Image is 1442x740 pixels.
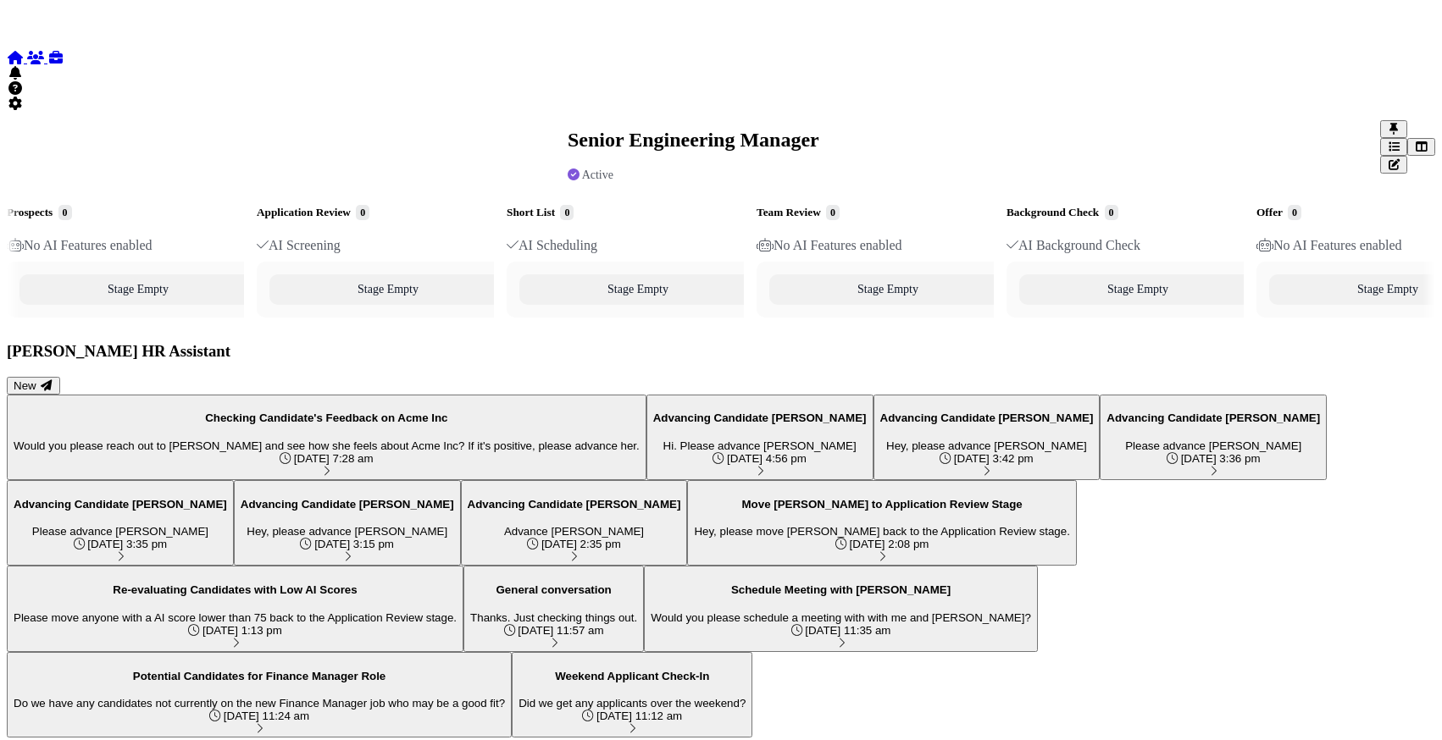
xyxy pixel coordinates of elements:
[507,206,597,219] h5: Short List
[202,624,282,637] time: [DATE] 1:13 pm
[1256,238,1402,252] span: No AI Features enabled
[687,480,1077,566] button: Move [PERSON_NAME] to Application Review Stage Hey, please move [PERSON_NAME] back to the Applica...
[7,342,1435,361] h3: [PERSON_NAME] HR Assistant
[14,670,505,682] h4: Potential Candidates for Finance Manager Role
[504,525,644,538] span: Advance [PERSON_NAME]
[568,129,819,152] h2: Senior Engineering Manager
[512,652,752,737] button: Weekend Applicant Check-In Did we get any applicants over the weekend? [DATE] 11:12 am
[7,377,60,395] button: New
[850,538,929,550] time: [DATE] 2:08 pm
[663,439,857,452] span: Hi. Please advance [PERSON_NAME]
[651,611,1031,624] span: Would you please schedule a meeting with with me and [PERSON_NAME]?
[1007,206,1140,219] h5: Background Check
[1107,283,1168,296] span: Stage Empty
[1100,395,1327,480] button: Advancing Candidate [PERSON_NAME] Please advance [PERSON_NAME] [DATE] 3:36 pm
[470,583,637,596] h4: General conversation
[805,624,890,637] time: [DATE] 11:35 am
[560,205,574,220] span: 0
[463,566,644,651] button: General conversation Thanks. Just checking things out. [DATE] 11:57 am
[644,566,1038,651] button: Schedule Meeting with [PERSON_NAME] Would you please schedule a meeting with with me and [PERSON_...
[541,538,621,550] time: [DATE] 2:35 pm
[1125,439,1301,452] span: Please advance [PERSON_NAME]
[1106,411,1320,424] h4: Advancing Candidate [PERSON_NAME]
[234,480,461,566] button: Advancing Candidate [PERSON_NAME] Hey, please advance [PERSON_NAME] [DATE] 3:15 pm
[607,283,668,296] span: Stage Empty
[7,652,512,737] button: Potential Candidates for Finance Manager Role Do we have any candidates not currently on the new ...
[7,238,153,252] span: No AI Features enabled
[694,498,1070,511] h4: Move [PERSON_NAME] to Application Review Stage
[7,566,463,651] button: Re-evaluating Candidates with Low AI Scores Please move anyone with a AI score lower than 75 back...
[14,411,640,424] h4: Checking Candidate's Feedback on Acme Inc
[1105,205,1118,220] span: 0
[58,205,72,220] span: 0
[954,452,1034,465] time: [DATE] 3:42 pm
[14,498,227,511] h4: Advancing Candidate [PERSON_NAME]
[7,480,234,566] button: Advancing Candidate [PERSON_NAME] Please advance [PERSON_NAME] [DATE] 3:35 pm
[1181,452,1261,465] time: [DATE] 3:36 pm
[880,411,1094,424] h4: Advancing Candidate [PERSON_NAME]
[294,452,374,465] time: [DATE] 7:28 am
[1357,283,1418,296] span: Stage Empty
[727,452,807,465] time: [DATE] 4:56 pm
[653,411,867,424] h4: Advancing Candidate [PERSON_NAME]
[519,697,746,710] span: Did we get any applicants over the weekend?
[108,283,169,296] span: Stage Empty
[14,611,457,624] span: Please move anyone with a AI score lower than 75 back to the Application Review stage.
[7,206,153,219] h5: Prospects
[1007,238,1140,252] span: AI Background Check
[507,238,597,252] span: AI Scheduling
[694,525,1070,538] span: Hey, please move [PERSON_NAME] back to the Application Review stage.
[518,624,603,637] time: [DATE] 11:57 am
[468,498,681,511] h4: Advancing Candidate [PERSON_NAME]
[14,439,640,452] span: Would you please reach out to [PERSON_NAME] and see how she feels about Acme Inc? If it's positiv...
[886,439,1087,452] span: Hey, please advance [PERSON_NAME]
[757,206,902,219] h5: Team Review
[646,395,874,480] button: Advancing Candidate [PERSON_NAME] Hi. Please advance [PERSON_NAME] [DATE] 4:56 pm
[14,379,53,392] div: New
[1288,205,1301,220] span: 0
[568,168,613,182] div: Active
[14,697,505,710] span: Do we have any candidates not currently on the new Finance Manager job who may be a good fit?
[247,525,447,538] span: Hey, please advance [PERSON_NAME]
[356,205,369,220] span: 0
[314,538,394,550] time: [DATE] 3:15 pm
[241,498,454,511] h4: Advancing Candidate [PERSON_NAME]
[32,525,208,538] span: Please advance [PERSON_NAME]
[519,670,746,682] h4: Weekend Applicant Check-In
[87,538,167,550] time: [DATE] 3:35 pm
[358,283,419,296] span: Stage Empty
[257,238,341,252] span: AI Screening
[857,283,918,296] span: Stage Empty
[757,238,902,252] span: No AI Features enabled
[14,583,457,596] h4: Re-evaluating Candidates with Low AI Scores
[7,395,646,480] button: Checking Candidate's Feedback on Acme Inc Would you please reach out to [PERSON_NAME] and see how...
[470,611,637,624] span: Thanks. Just checking things out.
[1256,206,1402,219] h5: Offer
[596,710,682,722] time: [DATE] 11:12 am
[874,395,1101,480] button: Advancing Candidate [PERSON_NAME] Hey, please advance [PERSON_NAME] [DATE] 3:42 pm
[826,205,840,220] span: 0
[461,480,688,566] button: Advancing Candidate [PERSON_NAME] Advance [PERSON_NAME] [DATE] 2:35 pm
[224,710,309,722] time: [DATE] 11:24 am
[257,206,367,219] h5: Application Review
[651,583,1031,596] h4: Schedule Meeting with [PERSON_NAME]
